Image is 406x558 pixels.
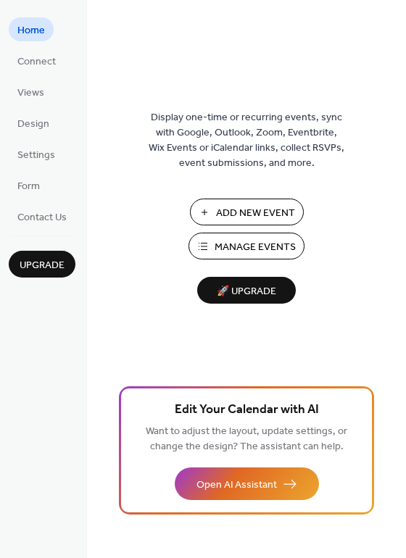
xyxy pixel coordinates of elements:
[9,173,49,197] a: Form
[9,80,53,104] a: Views
[20,258,65,273] span: Upgrade
[9,49,65,72] a: Connect
[17,148,55,163] span: Settings
[206,282,287,301] span: 🚀 Upgrade
[149,110,344,171] span: Display one-time or recurring events, sync with Google, Outlook, Zoom, Eventbrite, Wix Events or ...
[9,204,75,228] a: Contact Us
[17,117,49,132] span: Design
[190,199,304,225] button: Add New Event
[215,240,296,255] span: Manage Events
[9,17,54,41] a: Home
[17,86,44,101] span: Views
[188,233,304,259] button: Manage Events
[175,400,319,420] span: Edit Your Calendar with AI
[216,206,295,221] span: Add New Event
[17,23,45,38] span: Home
[197,277,296,304] button: 🚀 Upgrade
[175,467,319,500] button: Open AI Assistant
[17,210,67,225] span: Contact Us
[17,54,56,70] span: Connect
[17,179,40,194] span: Form
[9,251,75,278] button: Upgrade
[9,142,64,166] a: Settings
[196,478,277,493] span: Open AI Assistant
[146,422,347,457] span: Want to adjust the layout, update settings, or change the design? The assistant can help.
[9,111,58,135] a: Design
